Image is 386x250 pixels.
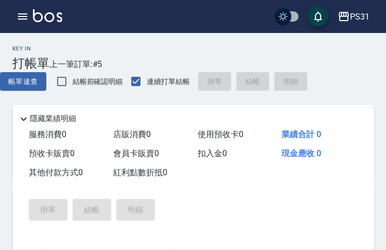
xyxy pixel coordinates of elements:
span: 會員卡販賣 0 [113,148,159,158]
span: 使用預收卡 0 [198,129,243,139]
span: 上一筆訂單:#5 [49,58,102,71]
span: 現金應收 0 [282,148,321,158]
span: 結帳前確認明細 [73,76,123,87]
span: 預收卡販賣 0 [29,148,75,158]
span: 扣入金 0 [198,148,227,158]
span: 店販消費 0 [113,129,151,139]
h2: Key In [12,45,49,52]
button: save [308,6,328,27]
div: PS31 [350,10,370,23]
span: 其他付款方式 0 [29,168,83,177]
img: Logo [33,9,62,22]
p: 隱藏業績明細 [30,113,76,124]
span: 業績合計 0 [282,129,321,139]
span: 紅利點數折抵 0 [113,168,167,177]
h3: 打帳單 [12,56,49,71]
button: PS31 [334,6,374,27]
span: 連續打單結帳 [147,76,190,87]
span: 服務消費 0 [29,129,66,139]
